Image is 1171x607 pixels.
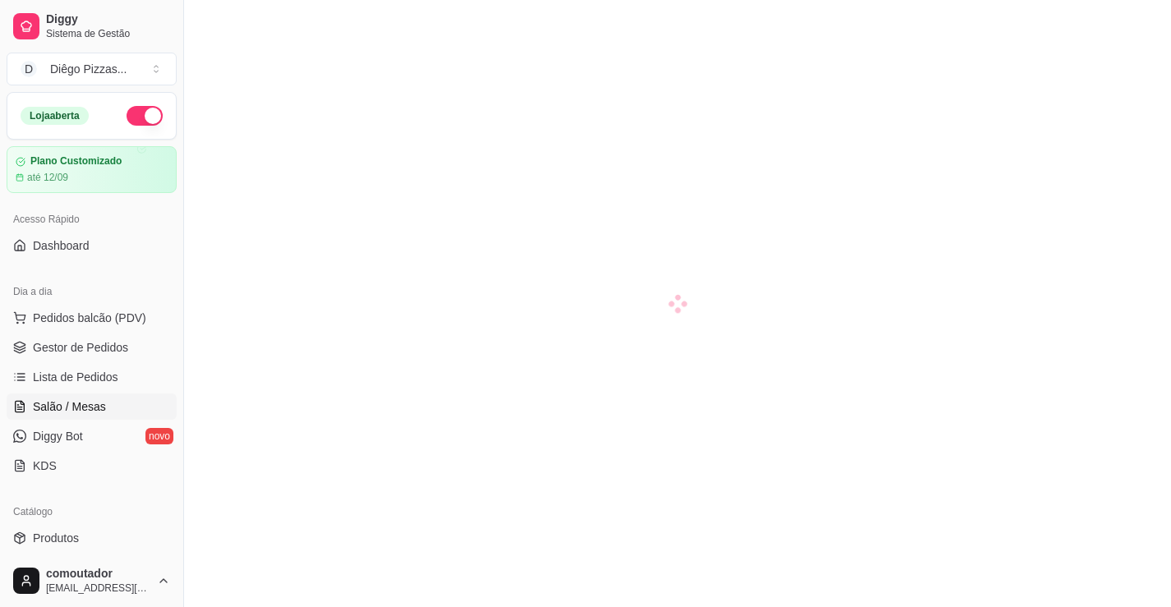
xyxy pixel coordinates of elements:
span: Sistema de Gestão [46,27,170,40]
article: até 12/09 [27,171,68,184]
button: comoutador[EMAIL_ADDRESS][DOMAIN_NAME] [7,561,177,600]
span: KDS [33,458,57,474]
a: Produtos [7,525,177,551]
a: KDS [7,453,177,479]
button: Select a team [7,53,177,85]
article: Plano Customizado [30,155,122,168]
span: [EMAIL_ADDRESS][DOMAIN_NAME] [46,582,150,595]
span: D [21,61,37,77]
div: Dia a dia [7,278,177,305]
span: Gestor de Pedidos [33,339,128,356]
button: Alterar Status [127,106,163,126]
a: Plano Customizadoaté 12/09 [7,146,177,193]
span: Dashboard [33,237,90,254]
span: Diggy [46,12,170,27]
span: Lista de Pedidos [33,369,118,385]
a: Lista de Pedidos [7,364,177,390]
span: comoutador [46,567,150,582]
span: Produtos [33,530,79,546]
a: Gestor de Pedidos [7,334,177,361]
span: Diggy Bot [33,428,83,444]
div: Diêgo Pizzas ... [50,61,127,77]
div: Loja aberta [21,107,89,125]
span: Salão / Mesas [33,398,106,415]
a: DiggySistema de Gestão [7,7,177,46]
a: Dashboard [7,232,177,259]
a: Diggy Botnovo [7,423,177,449]
a: Salão / Mesas [7,393,177,420]
button: Pedidos balcão (PDV) [7,305,177,331]
span: Pedidos balcão (PDV) [33,310,146,326]
div: Catálogo [7,499,177,525]
div: Acesso Rápido [7,206,177,232]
